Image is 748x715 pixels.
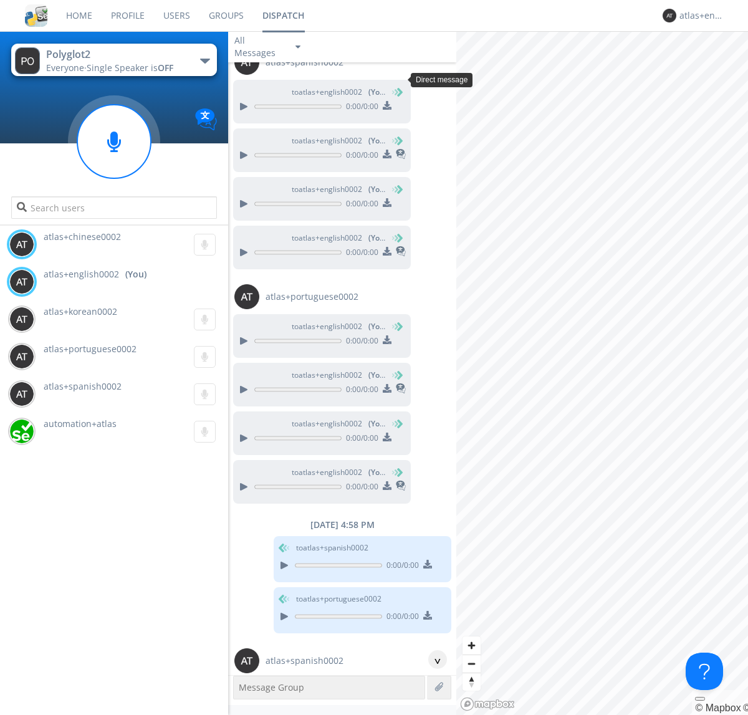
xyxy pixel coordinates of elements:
iframe: Toggle Customer Support [686,653,723,690]
span: to atlas+english0002 [292,370,385,381]
span: to atlas+english0002 [292,467,385,478]
span: automation+atlas [44,418,117,429]
span: This is a translated message [396,479,406,495]
div: (You) [125,268,146,281]
span: to atlas+english0002 [292,184,385,195]
img: 373638.png [9,232,34,257]
a: Mapbox [695,703,741,713]
img: 373638.png [15,47,40,74]
span: Reset bearing to north [463,673,481,691]
span: to atlas+portuguese0002 [296,593,381,605]
span: Direct message [416,75,467,84]
span: to atlas+spanish0002 [296,542,368,554]
div: atlas+english0002 [679,9,726,22]
img: download media button [383,481,391,490]
span: This is a translated message [396,244,406,261]
span: Single Speaker is [87,62,173,74]
img: translated-message [396,383,406,393]
span: (You) [368,321,387,332]
span: atlas+english0002 [44,268,119,281]
span: 0:00 / 0:00 [382,560,419,573]
button: Zoom out [463,655,481,673]
img: download media button [423,560,432,569]
span: 0:00 / 0:00 [342,198,378,212]
span: atlas+korean0002 [44,305,117,317]
img: 373638.png [234,50,259,75]
div: Everyone · [46,62,186,74]
input: Search users [11,196,216,219]
img: 373638.png [663,9,676,22]
img: translated-message [396,149,406,159]
img: download media button [383,150,391,158]
span: 0:00 / 0:00 [342,433,378,446]
span: OFF [158,62,173,74]
img: Translation enabled [195,108,217,130]
div: ^ [428,650,447,669]
span: (You) [368,467,387,477]
span: atlas+spanish0002 [266,56,343,69]
span: to atlas+english0002 [292,321,385,332]
div: [DATE] 4:58 PM [228,519,456,531]
img: 373638.png [9,269,34,294]
div: Polyglot2 [46,47,186,62]
span: 0:00 / 0:00 [342,481,378,495]
img: download media button [423,611,432,620]
img: translated-message [396,481,406,491]
span: atlas+portuguese0002 [266,290,358,303]
img: 373638.png [234,648,259,673]
span: (You) [368,370,387,380]
span: 0:00 / 0:00 [382,611,419,625]
button: Polyglot2Everyone·Single Speaker isOFF [11,44,216,76]
span: 0:00 / 0:00 [342,384,378,398]
span: 0:00 / 0:00 [342,101,378,115]
span: to atlas+english0002 [292,418,385,429]
span: 0:00 / 0:00 [342,247,378,261]
span: This is a translated message [396,381,406,398]
img: 373638.png [9,307,34,332]
span: 0:00 / 0:00 [342,150,378,163]
span: to atlas+english0002 [292,135,385,146]
img: caret-down-sm.svg [295,46,300,49]
span: atlas+portuguese0002 [44,343,137,355]
img: download media button [383,433,391,441]
span: atlas+chinese0002 [44,231,121,242]
img: download media button [383,247,391,256]
button: Reset bearing to north [463,673,481,691]
img: download media button [383,101,391,110]
span: (You) [368,418,387,429]
div: All Messages [234,34,284,59]
img: download media button [383,198,391,207]
span: (You) [368,233,387,243]
a: Mapbox logo [460,697,515,711]
img: d2d01cd9b4174d08988066c6d424eccd [9,419,34,444]
span: (You) [368,184,387,194]
span: (You) [368,135,387,146]
button: Zoom in [463,636,481,655]
img: 373638.png [9,344,34,369]
img: download media button [383,384,391,393]
span: This is a translated message [396,147,406,163]
span: Zoom out [463,655,481,673]
span: to atlas+english0002 [292,233,385,244]
img: download media button [383,335,391,344]
span: atlas+spanish0002 [266,655,343,667]
span: to atlas+english0002 [292,87,385,98]
button: Toggle attribution [695,697,705,701]
span: atlas+spanish0002 [44,380,122,392]
span: 0:00 / 0:00 [342,335,378,349]
img: 373638.png [234,284,259,309]
img: cddb5a64eb264b2086981ab96f4c1ba7 [25,4,47,27]
img: 373638.png [9,381,34,406]
span: (You) [368,87,387,97]
img: translated-message [396,246,406,256]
